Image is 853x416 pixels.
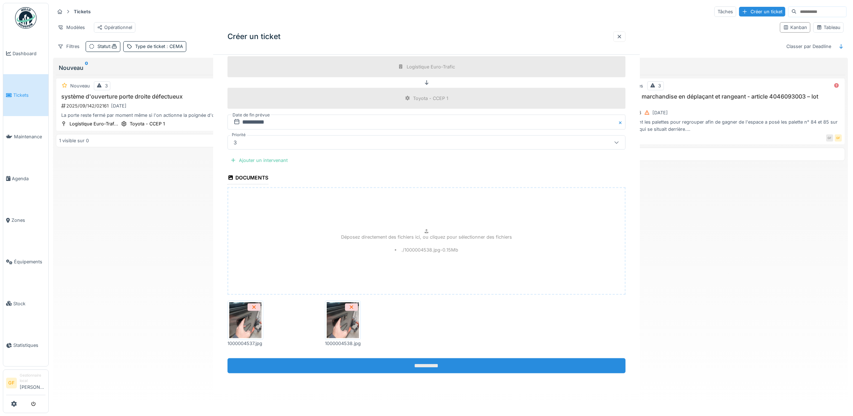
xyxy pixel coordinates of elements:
div: Ajouter un intervenant [227,155,291,165]
div: Documents [227,172,268,184]
label: Date de fin prévue [232,111,270,119]
div: 3 [231,138,240,146]
div: Toyota - CCEP 1 [413,95,449,101]
div: Logistique Euro-Trafic [407,63,455,70]
div: 1000004537.jpg [227,340,263,346]
div: 1000004538.jpg [325,340,361,346]
img: 83l44of7amaqkqzpfq4jlfye77cp [229,302,262,338]
button: Close [618,114,626,129]
li: ./1000004538.jpg - 0.15 Mb [395,246,458,253]
label: Priorité [230,132,247,138]
p: Déposez directement des fichiers ici, ou cliquez pour sélectionner des fichiers [341,234,512,240]
h3: Créer un ticket [227,32,281,41]
img: f3ciotrzmxaevhgi9xbinzlec7v8 [327,302,359,338]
